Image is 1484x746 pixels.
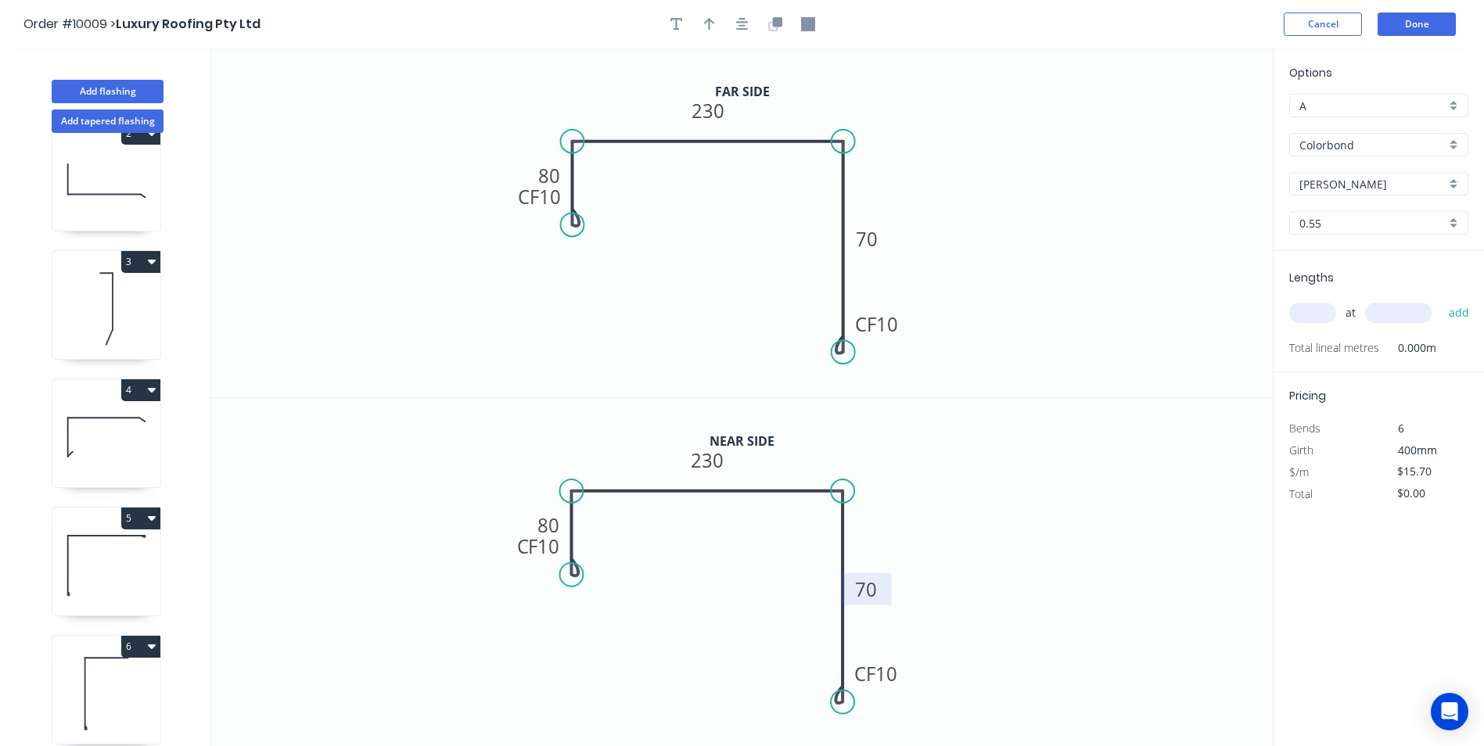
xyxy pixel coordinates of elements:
button: Add flashing [52,80,163,103]
tspan: 80 [537,512,559,538]
span: Girth [1289,443,1313,457]
tspan: CF [517,533,538,559]
input: Price level [1299,98,1446,114]
span: 400mm [1398,443,1437,457]
input: Colour [1299,176,1446,192]
span: Order #10009 > [23,15,116,33]
div: Open Intercom Messenger [1431,693,1468,730]
tspan: 10 [876,311,898,337]
span: Luxury Roofing Pty Ltd [116,15,261,33]
tspan: CF [518,184,539,210]
span: at [1346,302,1356,324]
tspan: 10 [538,533,560,559]
span: Total lineal metres [1289,337,1379,359]
button: 2 [121,123,160,145]
button: Cancel [1284,13,1362,36]
span: Options [1289,65,1332,81]
tspan: CF [855,661,876,687]
span: Bends [1289,421,1321,436]
tspan: 70 [856,576,878,602]
button: 5 [121,507,160,529]
tspan: 230 [692,447,724,473]
tspan: 10 [539,184,561,210]
input: Thickness [1299,215,1446,231]
span: Lengths [1289,270,1334,285]
span: $/m [1289,464,1309,479]
span: Pricing [1289,388,1326,403]
tspan: 230 [692,98,724,124]
button: 6 [121,636,160,658]
input: Material [1299,137,1446,153]
button: Add tapered flashing [52,109,163,133]
tspan: 80 [538,163,560,188]
button: 3 [121,251,160,273]
tspan: 70 [856,226,878,252]
svg: 0 [211,48,1273,397]
button: add [1441,299,1478,326]
span: 6 [1398,421,1404,436]
tspan: 10 [876,661,898,687]
span: 0.000m [1379,337,1436,359]
button: 4 [121,379,160,401]
button: Done [1378,13,1456,36]
span: Total [1289,486,1313,501]
tspan: CF [855,311,876,337]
